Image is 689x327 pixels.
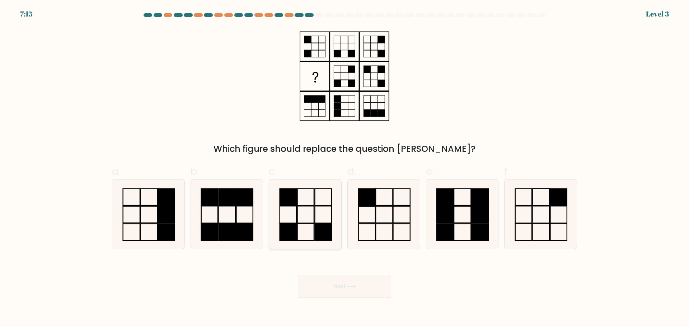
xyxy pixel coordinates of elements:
div: Level 3 [646,9,669,19]
span: c. [269,164,277,178]
span: a. [112,164,121,178]
div: 7:15 [20,9,33,19]
button: Next [298,275,391,298]
div: Which figure should replace the question [PERSON_NAME]? [116,143,573,155]
span: d. [347,164,356,178]
span: e. [426,164,434,178]
span: b. [191,164,199,178]
span: f. [504,164,509,178]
